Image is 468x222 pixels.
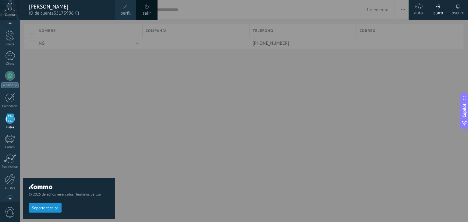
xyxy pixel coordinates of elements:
[143,10,151,17] a: salir
[1,145,19,149] div: Correo
[461,104,467,118] span: Copilot
[1,62,19,66] div: Chats
[76,192,101,197] a: Términos de uso
[5,13,15,17] span: Cuenta
[29,205,62,210] a: Soporte técnico
[1,104,19,108] div: Calendario
[29,3,109,10] div: [PERSON_NAME]
[54,10,79,17] span: 35173996
[1,43,19,47] div: Leads
[434,4,443,20] div: claro
[29,192,109,197] span: © 2025 derechos reservados |
[120,10,130,17] span: perfil
[1,82,19,88] div: WhatsApp
[1,126,19,130] div: Listas
[32,206,58,210] span: Soporte técnico
[452,4,464,20] div: oscuro
[29,203,62,213] button: Soporte técnico
[1,186,19,190] div: Ajustes
[414,4,423,20] div: auto
[29,10,109,17] span: ID de cuenta
[1,165,19,169] div: Estadísticas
